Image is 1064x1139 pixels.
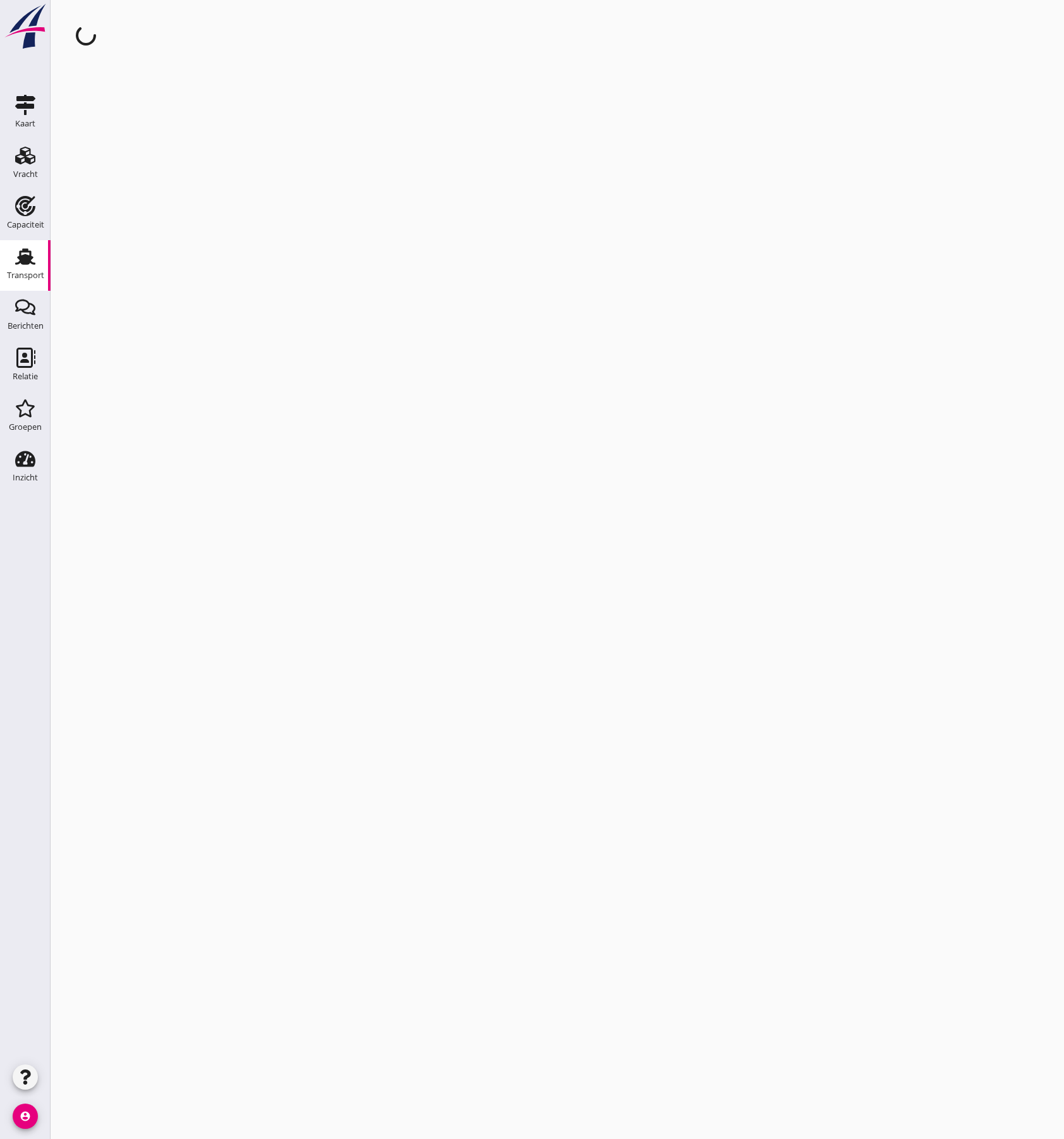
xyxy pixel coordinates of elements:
div: Vracht [13,170,38,178]
div: Kaart [15,119,35,128]
div: Relatie [13,372,38,381]
div: Capaciteit [7,221,44,229]
div: Berichten [8,322,44,330]
div: Groepen [9,423,42,431]
img: logo-small.a267ee39.svg [3,3,48,50]
div: Inzicht [13,473,38,482]
div: Transport [7,271,44,279]
i: account_circle [13,1104,38,1129]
